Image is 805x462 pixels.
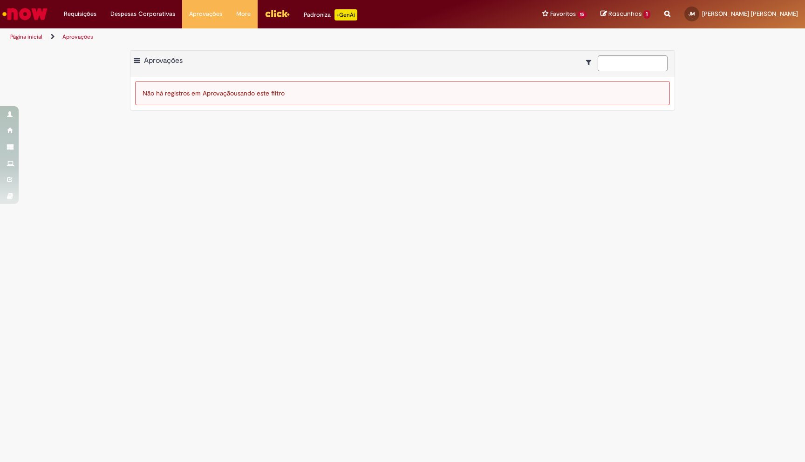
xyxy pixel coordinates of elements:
[1,5,49,23] img: ServiceNow
[64,9,96,19] span: Requisições
[236,9,251,19] span: More
[110,9,175,19] span: Despesas Corporativas
[62,33,93,41] a: Aprovações
[578,11,587,19] span: 15
[189,9,222,19] span: Aprovações
[234,89,285,97] span: usando este filtro
[643,10,650,19] span: 1
[265,7,290,20] img: click_logo_yellow_360x200.png
[702,10,798,18] span: [PERSON_NAME] [PERSON_NAME]
[600,10,650,19] a: Rascunhos
[689,11,695,17] span: JM
[608,9,642,18] span: Rascunhos
[7,28,530,46] ul: Trilhas de página
[334,9,357,20] p: +GenAi
[550,9,576,19] span: Favoritos
[586,59,596,66] i: Mostrar filtros para: Suas Solicitações
[144,56,183,65] span: Aprovações
[304,9,357,20] div: Padroniza
[10,33,42,41] a: Página inicial
[135,81,670,105] div: Não há registros em Aprovação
